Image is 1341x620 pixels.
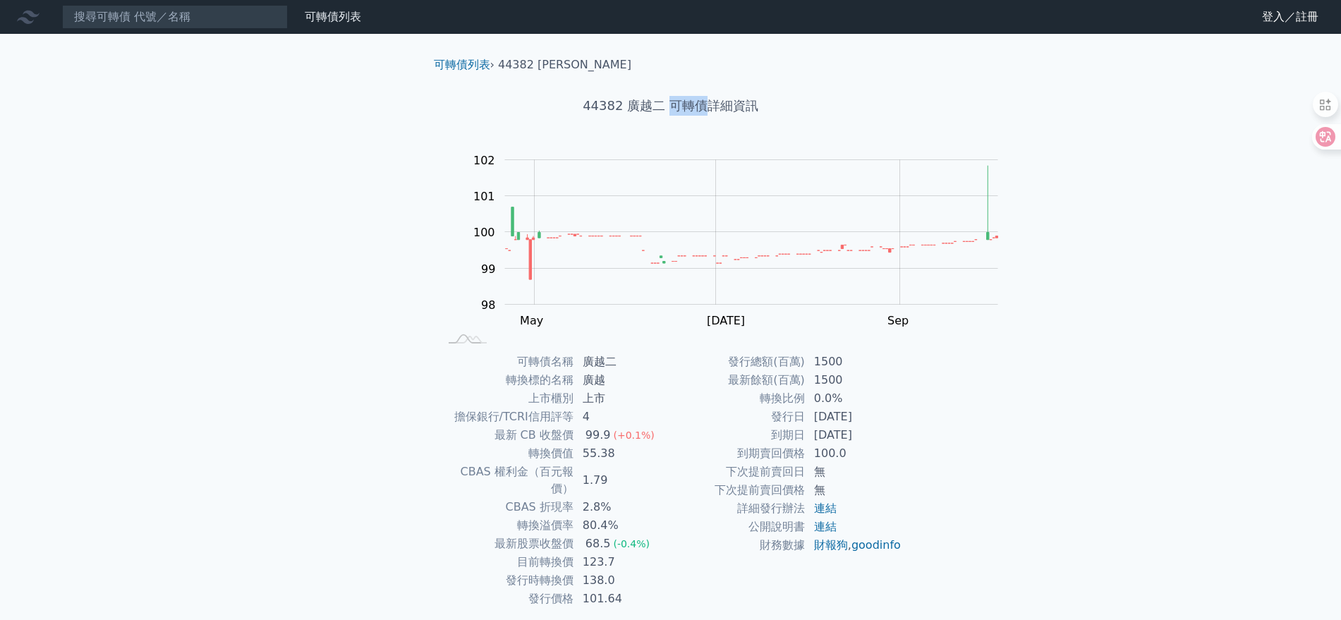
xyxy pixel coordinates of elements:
a: goodinfo [851,538,901,552]
td: 80.4% [574,516,671,535]
g: Chart [455,154,1019,328]
td: 1.79 [574,463,671,498]
input: 搜尋可轉債 代號／名稱 [62,5,288,29]
td: 1500 [806,371,902,389]
td: 上市櫃別 [439,389,574,408]
tspan: 100 [473,226,495,239]
td: 無 [806,463,902,481]
td: 轉換價值 [439,444,574,463]
td: 轉換比例 [671,389,806,408]
td: 轉換溢價率 [439,516,574,535]
td: 發行日 [671,408,806,426]
td: 發行時轉換價 [439,571,574,590]
td: 發行價格 [439,590,574,608]
td: 下次提前賣回價格 [671,481,806,499]
td: 1500 [806,353,902,371]
div: 聊天小工具 [1270,552,1341,620]
td: 100.0 [806,444,902,463]
li: 44382 [PERSON_NAME] [498,56,631,73]
td: CBAS 權利金（百元報價） [439,463,574,498]
span: (-0.4%) [613,538,650,549]
td: 138.0 [574,571,671,590]
iframe: Chat Widget [1270,552,1341,620]
td: 下次提前賣回日 [671,463,806,481]
a: 可轉債列表 [305,10,361,23]
tspan: 98 [481,298,495,312]
li: › [434,56,494,73]
td: 公開說明書 [671,518,806,536]
tspan: May [520,314,543,327]
td: 2.8% [574,498,671,516]
td: 廣越二 [574,353,671,371]
div: 68.5 [583,535,614,552]
a: 財報狗 [814,538,848,552]
td: 123.7 [574,553,671,571]
td: 轉換標的名稱 [439,371,574,389]
td: 最新餘額(百萬) [671,371,806,389]
tspan: Sep [887,314,909,327]
td: 4 [574,408,671,426]
td: 目前轉換價 [439,553,574,571]
tspan: 101 [473,190,495,203]
td: 發行總額(百萬) [671,353,806,371]
td: [DATE] [806,426,902,444]
td: 無 [806,481,902,499]
td: 最新股票收盤價 [439,535,574,553]
td: 廣越 [574,371,671,389]
td: , [806,536,902,554]
td: 財務數據 [671,536,806,554]
td: 0.0% [806,389,902,408]
span: (+0.1%) [613,430,654,441]
h1: 44382 廣越二 可轉債詳細資訊 [423,96,919,116]
td: 到期賣回價格 [671,444,806,463]
tspan: [DATE] [707,314,745,327]
td: 可轉債名稱 [439,353,574,371]
td: 最新 CB 收盤價 [439,426,574,444]
td: 詳細發行辦法 [671,499,806,518]
a: 連結 [814,520,837,533]
td: CBAS 折現率 [439,498,574,516]
a: 連結 [814,502,837,515]
a: 可轉債列表 [434,58,490,71]
div: 99.9 [583,427,614,444]
td: 55.38 [574,444,671,463]
tspan: 102 [473,154,495,167]
td: 擔保銀行/TCRI信用評等 [439,408,574,426]
td: [DATE] [806,408,902,426]
tspan: 99 [481,262,495,276]
a: 登入／註冊 [1251,6,1330,28]
td: 到期日 [671,426,806,444]
td: 101.64 [574,590,671,608]
td: 上市 [574,389,671,408]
